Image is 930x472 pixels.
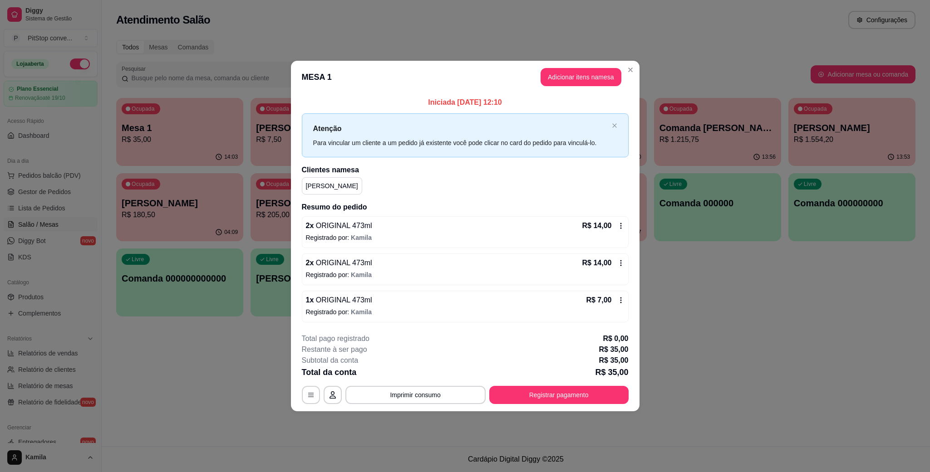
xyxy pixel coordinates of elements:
[302,344,367,355] p: Restante à ser pago
[351,234,372,241] span: Kamila
[306,270,625,279] p: Registrado por:
[306,307,625,316] p: Registrado por:
[313,138,608,148] div: Para vincular um cliente a um pedido já existente você pode clicar no card do pedido para vinculá...
[313,123,608,134] p: Atenção
[623,63,638,77] button: Close
[351,271,372,278] span: Kamila
[291,61,640,93] header: MESA 1
[314,259,372,267] span: ORIGINAL 473ml
[302,202,629,213] h2: Resumo do pedido
[302,165,629,175] h2: Clientes na mesa
[612,123,617,128] span: close
[351,308,372,316] span: Kamila
[306,258,372,268] p: 2 x
[314,222,372,229] span: ORIGINAL 473ml
[306,181,358,190] p: [PERSON_NAME]
[586,295,611,306] p: R$ 7,00
[302,355,359,366] p: Subtotal da conta
[595,366,628,379] p: R$ 35,00
[314,296,372,304] span: ORIGINAL 473ml
[306,233,625,242] p: Registrado por:
[582,258,612,268] p: R$ 14,00
[541,68,621,86] button: Adicionar itens namesa
[603,333,628,344] p: R$ 0,00
[582,220,612,231] p: R$ 14,00
[302,333,369,344] p: Total pago registrado
[345,386,486,404] button: Imprimir consumo
[612,123,617,129] button: close
[599,355,629,366] p: R$ 35,00
[302,366,357,379] p: Total da conta
[306,295,372,306] p: 1 x
[599,344,629,355] p: R$ 35,00
[302,97,629,108] p: Iniciada [DATE] 12:10
[306,220,372,231] p: 2 x
[489,386,629,404] button: Registrar pagamento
